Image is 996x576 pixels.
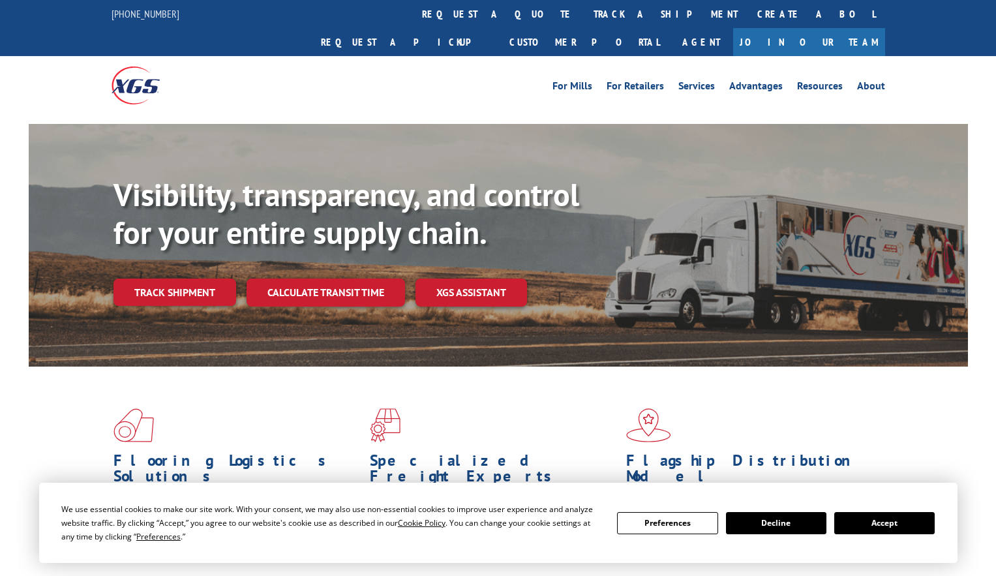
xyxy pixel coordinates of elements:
button: Preferences [617,512,717,534]
a: For Retailers [607,81,664,95]
a: Track shipment [113,279,236,306]
span: Preferences [136,531,181,542]
a: XGS ASSISTANT [415,279,527,307]
img: xgs-icon-flagship-distribution-model-red [626,408,671,442]
img: xgs-icon-total-supply-chain-intelligence-red [113,408,154,442]
b: Visibility, transparency, and control for your entire supply chain. [113,174,579,252]
h1: Flagship Distribution Model [626,453,873,491]
a: Services [678,81,715,95]
a: Learn More > [113,549,276,564]
button: Decline [726,512,826,534]
h1: Specialized Freight Experts [370,453,616,491]
div: Cookie Consent Prompt [39,483,958,563]
button: Accept [834,512,935,534]
a: Agent [669,28,733,56]
a: About [857,81,885,95]
a: [PHONE_NUMBER] [112,7,179,20]
a: For Mills [552,81,592,95]
a: Request a pickup [311,28,500,56]
a: Customer Portal [500,28,669,56]
div: We use essential cookies to make our site work. With your consent, we may also use non-essential ... [61,502,601,543]
img: xgs-icon-focused-on-flooring-red [370,408,400,442]
a: Resources [797,81,843,95]
a: Advantages [729,81,783,95]
a: Join Our Team [733,28,885,56]
span: Cookie Policy [398,517,445,528]
a: Learn More > [370,549,532,564]
h1: Flooring Logistics Solutions [113,453,360,491]
a: Calculate transit time [247,279,405,307]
